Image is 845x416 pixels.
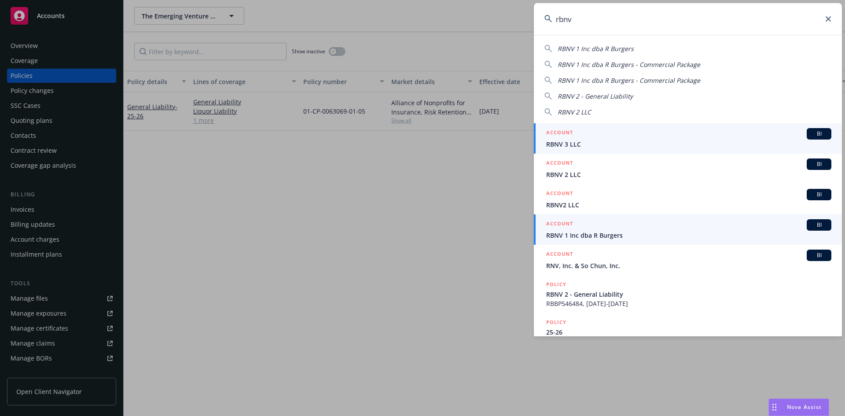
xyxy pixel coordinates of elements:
[534,184,842,214] a: ACCOUNTBIRBNV2 LLC
[546,290,831,299] span: RBNV 2 - General Liability
[558,92,633,100] span: RBNV 2 - General Liability
[534,3,842,35] input: Search...
[546,328,831,337] span: 25-26
[534,313,842,351] a: POLICY25-26
[546,140,831,149] span: RBNV 3 LLC
[810,251,828,259] span: BI
[810,221,828,229] span: BI
[810,191,828,199] span: BI
[558,108,591,116] span: RBNV 2 LLC
[546,318,566,327] h5: POLICY
[534,275,842,313] a: POLICYRBNV 2 - General LiabilityRBBP546484, [DATE]-[DATE]
[546,158,573,169] h5: ACCOUNT
[534,154,842,184] a: ACCOUNTBIRBNV 2 LLC
[558,76,700,85] span: RBNV 1 Inc dba R Burgers - Commercial Package
[768,398,829,416] button: Nova Assist
[546,261,831,270] span: RNV, Inc. & So Chun, Inc.
[546,200,831,210] span: RBNV2 LLC
[534,123,842,154] a: ACCOUNTBIRBNV 3 LLC
[787,403,822,411] span: Nova Assist
[546,250,573,260] h5: ACCOUNT
[558,60,700,69] span: RBNV 1 Inc dba R Burgers - Commercial Package
[546,189,573,199] h5: ACCOUNT
[769,399,780,416] div: Drag to move
[546,170,831,179] span: RBNV 2 LLC
[810,160,828,168] span: BI
[810,130,828,138] span: BI
[546,219,573,230] h5: ACCOUNT
[546,128,573,139] h5: ACCOUNT
[534,214,842,245] a: ACCOUNTBIRBNV 1 Inc dba R Burgers
[558,44,634,53] span: RBNV 1 Inc dba R Burgers
[546,299,831,308] span: RBBP546484, [DATE]-[DATE]
[534,245,842,275] a: ACCOUNTBIRNV, Inc. & So Chun, Inc.
[546,231,831,240] span: RBNV 1 Inc dba R Burgers
[546,280,566,289] h5: POLICY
